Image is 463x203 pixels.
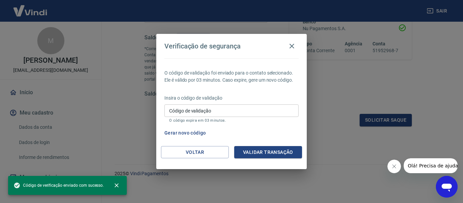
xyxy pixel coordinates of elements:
[109,178,124,193] button: close
[436,176,458,198] iframe: Botão para abrir a janela de mensagens
[4,5,57,10] span: Olá! Precisa de ajuda?
[234,146,302,159] button: Validar transação
[164,95,299,102] p: Insira o código de validação
[164,69,299,84] p: O código de validação foi enviado para o contato selecionado. Ele é válido por 03 minutos. Caso e...
[169,118,294,123] p: O código expira em 03 minutos.
[164,42,241,50] h4: Verificação de segurança
[14,182,104,189] span: Código de verificação enviado com sucesso.
[161,146,229,159] button: Voltar
[404,158,458,173] iframe: Mensagem da empresa
[387,160,401,173] iframe: Fechar mensagem
[162,127,209,139] button: Gerar novo código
